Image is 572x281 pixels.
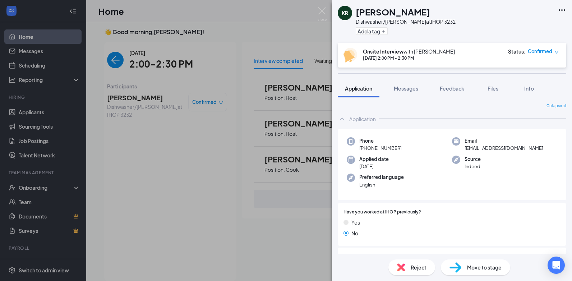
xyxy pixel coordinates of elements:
svg: Ellipses [558,6,566,14]
button: PlusAdd a tag [356,27,388,35]
span: Email [465,137,543,144]
span: down [554,50,559,55]
h1: [PERSON_NAME] [356,6,430,18]
span: Reject [411,263,426,271]
span: Info [524,85,534,92]
span: [DATE] [359,163,389,170]
span: [PHONE_NUMBER] [359,144,402,152]
div: [DATE] 2:00 PM - 2:30 PM [363,55,455,61]
span: Have you previously worked in the restaurant industry? [343,253,456,260]
div: KR [342,9,348,17]
span: Yes [351,218,360,226]
span: No [351,229,358,237]
svg: ChevronUp [338,115,346,123]
span: Source [465,156,481,163]
div: Open Intercom Messenger [548,257,565,274]
span: English [359,181,404,188]
span: Phone [359,137,402,144]
b: Onsite Interview [363,48,403,55]
div: Dishwasher/[PERSON_NAME] at IHOP 3232 [356,18,456,25]
span: Application [345,85,372,92]
div: Application [349,115,376,123]
div: Status : [508,48,526,55]
span: Move to stage [467,263,502,271]
span: Confirmed [528,48,552,55]
span: Collapse all [546,103,566,109]
span: Messages [394,85,418,92]
span: Indeed [465,163,481,170]
svg: Plus [382,29,386,33]
span: Feedback [440,85,464,92]
span: Have you worked at IHOP previously? [343,209,421,216]
span: Applied date [359,156,389,163]
span: Files [488,85,498,92]
span: Preferred language [359,174,404,181]
span: [EMAIL_ADDRESS][DOMAIN_NAME] [465,144,543,152]
div: with [PERSON_NAME] [363,48,455,55]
